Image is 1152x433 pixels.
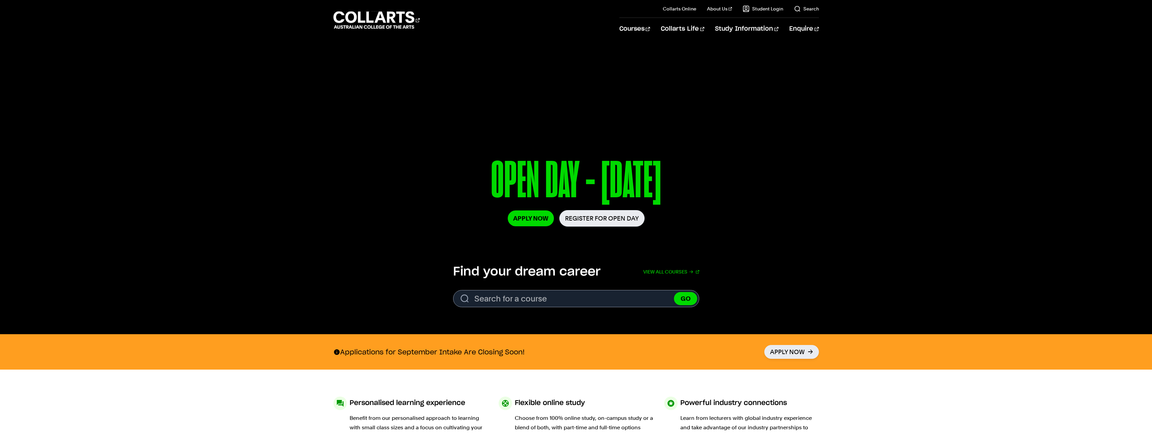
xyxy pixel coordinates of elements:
a: Study Information [715,18,778,40]
h3: Personalised learning experience [350,397,465,409]
h3: Powerful industry connections [680,397,787,409]
a: Student Login [743,5,783,12]
a: Enquire [789,18,819,40]
input: Search for a course [453,290,699,307]
a: Apply Now [764,345,819,359]
a: Courses [619,18,650,40]
a: Search [794,5,819,12]
h2: Find your dream career [453,264,600,279]
a: View all courses [643,264,699,279]
div: Go to homepage [333,10,420,30]
p: OPEN DAY - [DATE] [431,154,721,210]
button: GO [674,292,697,305]
a: Register for Open Day [559,210,645,227]
form: Search [453,290,699,307]
a: Apply Now [508,210,554,226]
a: Collarts Life [661,18,704,40]
h3: Flexible online study [515,397,585,409]
a: Collarts Online [663,5,696,12]
p: Applications for September Intake Are Closing Soon! [333,348,525,356]
a: About Us [707,5,732,12]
